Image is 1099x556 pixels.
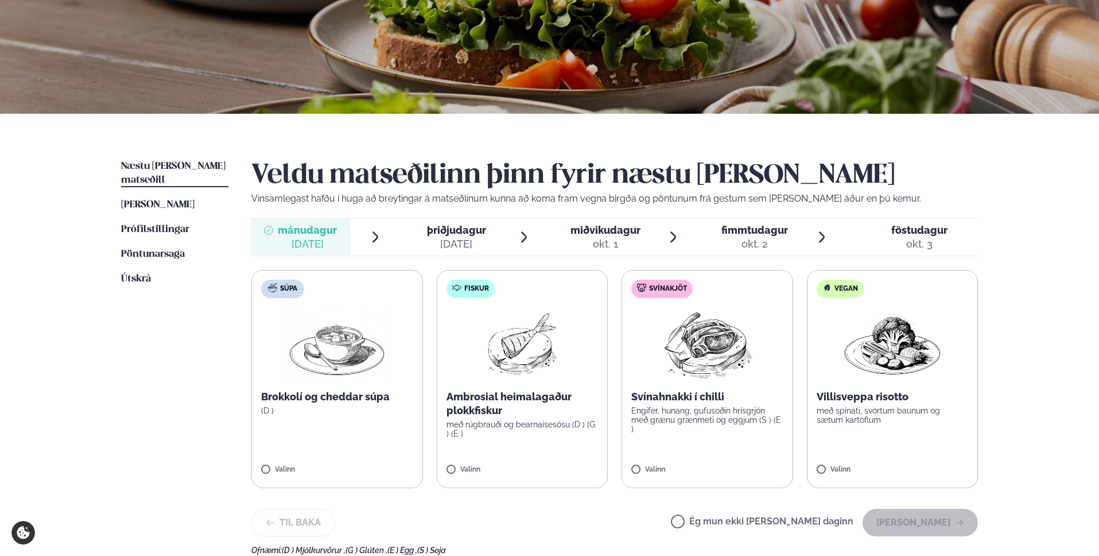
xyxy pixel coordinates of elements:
span: fimmtudagur [721,224,788,236]
span: Svínakjöt [649,284,687,294]
span: (D ) Mjólkurvörur , [282,546,345,555]
span: (G ) Glúten , [345,546,387,555]
span: mánudagur [278,224,337,236]
span: Prófílstillingar [121,225,189,234]
a: Cookie settings [11,521,35,545]
img: soup.svg [268,283,277,292]
a: [PERSON_NAME] [121,198,195,212]
p: Brokkolí og cheddar súpa [261,390,413,404]
span: Næstu [PERSON_NAME] matseðill [121,161,226,185]
img: Vegan.png [842,307,943,381]
p: (D ) [261,406,413,415]
span: Pöntunarsaga [121,249,185,259]
a: Pöntunarsaga [121,248,185,261]
div: okt. 3 [891,237,947,251]
img: Pork-Meat.png [657,307,758,381]
span: (S ) Soja [417,546,446,555]
span: miðvikudagur [570,224,640,236]
p: Villisveppa risotto [817,390,969,404]
span: Vegan [834,284,858,294]
span: [PERSON_NAME] [121,200,195,210]
p: með spínati, svörtum baunum og sætum kartöflum [817,406,969,424]
span: Fiskur [464,284,489,294]
a: Næstu [PERSON_NAME] matseðill [121,160,228,187]
div: [DATE] [427,237,486,251]
p: Svínahnakki í chilli [631,390,783,404]
span: föstudagur [891,224,947,236]
img: fish.svg [452,283,461,292]
span: Útskrá [121,274,151,284]
p: með rúgbrauði og bearnaisesósu (D ) (G ) (E ) [446,420,599,438]
a: Prófílstillingar [121,223,189,237]
img: Soup.png [286,307,387,381]
p: Engifer, hunang, gufusoðin hrísgrjón með grænu grænmeti og eggjum (S ) (E ) [631,406,783,434]
div: okt. 2 [721,237,788,251]
div: Ofnæmi: [251,546,978,555]
div: [DATE] [278,237,337,251]
img: Vegan.svg [822,283,832,292]
img: fish.png [486,307,559,381]
p: Vinsamlegast hafðu í huga að breytingar á matseðlinum kunna að koma fram vegna birgða og pöntunum... [251,192,978,206]
div: okt. 1 [570,237,640,251]
img: pork.svg [637,283,646,292]
span: (E ) Egg , [387,546,417,555]
span: Súpa [280,284,297,294]
button: [PERSON_NAME] [863,509,978,536]
h2: Veldu matseðilinn þinn fyrir næstu [PERSON_NAME] [251,160,978,192]
button: Til baka [251,509,335,536]
p: Ambrosial heimalagaður plokkfiskur [446,390,599,418]
a: Útskrá [121,272,151,286]
span: þriðjudagur [427,224,486,236]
